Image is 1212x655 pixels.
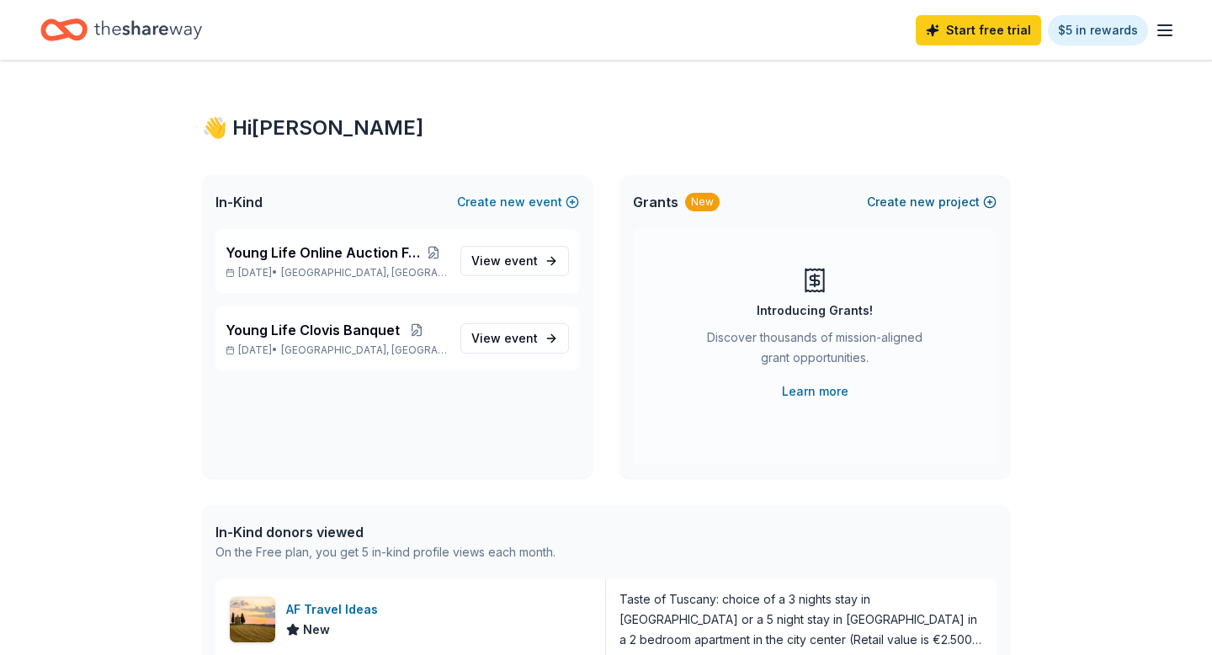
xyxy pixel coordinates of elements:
[916,15,1041,45] a: Start free trial
[867,192,997,212] button: Createnewproject
[1048,15,1148,45] a: $5 in rewards
[281,343,447,357] span: [GEOGRAPHIC_DATA], [GEOGRAPHIC_DATA]
[202,114,1010,141] div: 👋 Hi [PERSON_NAME]
[685,193,720,211] div: New
[782,381,848,402] a: Learn more
[910,192,935,212] span: new
[457,192,579,212] button: Createnewevent
[230,597,275,642] img: Image for AF Travel Ideas
[633,192,678,212] span: Grants
[460,323,569,354] a: View event
[215,522,555,542] div: In-Kind donors viewed
[40,10,202,50] a: Home
[281,266,447,280] span: [GEOGRAPHIC_DATA], [GEOGRAPHIC_DATA]
[226,242,421,263] span: Young Life Online Auction Fundraiser
[504,331,538,345] span: event
[303,620,330,640] span: New
[226,320,400,340] span: Young Life Clovis Banquet
[215,192,263,212] span: In-Kind
[226,266,447,280] p: [DATE] •
[471,328,538,349] span: View
[504,253,538,268] span: event
[226,343,447,357] p: [DATE] •
[700,327,929,375] div: Discover thousands of mission-aligned grant opportunities.
[500,192,525,212] span: new
[471,251,538,271] span: View
[757,301,873,321] div: Introducing Grants!
[286,599,385,620] div: AF Travel Ideas
[619,589,983,650] div: Taste of Tuscany: choice of a 3 nights stay in [GEOGRAPHIC_DATA] or a 5 night stay in [GEOGRAPHIC...
[460,246,569,276] a: View event
[215,542,555,562] div: On the Free plan, you get 5 in-kind profile views each month.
